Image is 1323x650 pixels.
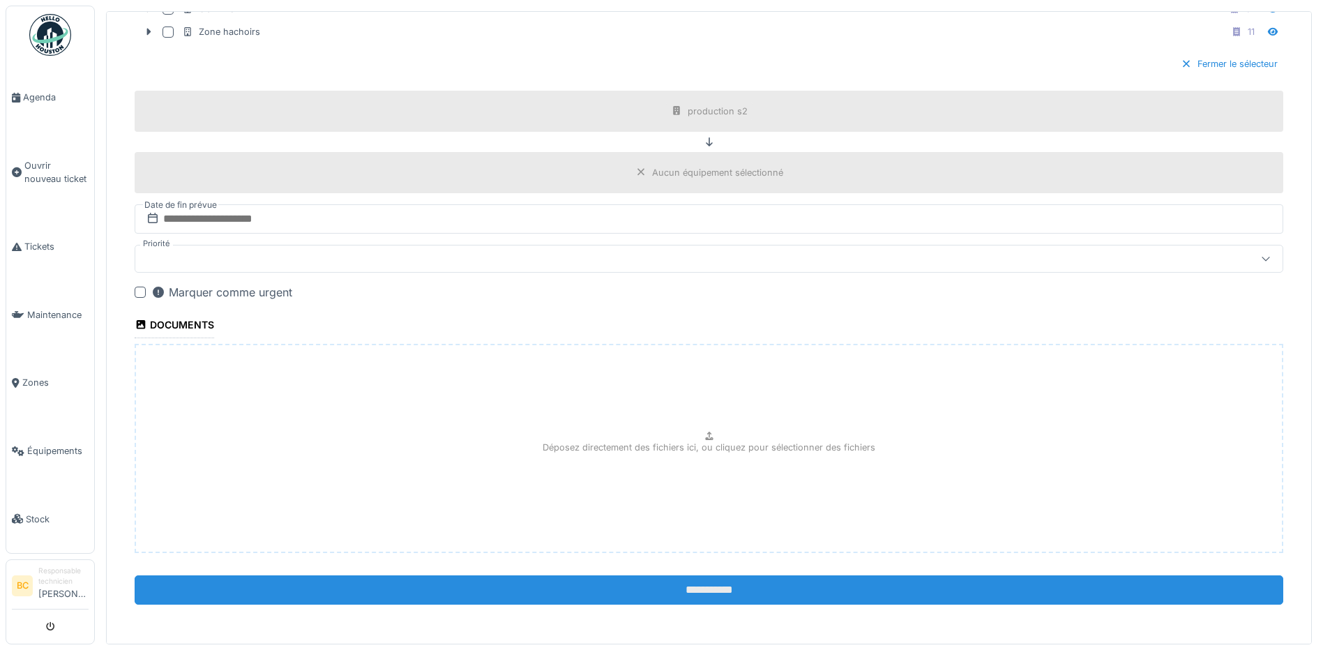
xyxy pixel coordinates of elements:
[1175,54,1283,73] div: Fermer le sélecteur
[6,485,94,553] a: Stock
[6,63,94,132] a: Agenda
[151,284,292,301] div: Marquer comme urgent
[26,513,89,526] span: Stock
[27,308,89,322] span: Maintenance
[12,566,89,610] a: BC Responsable technicien[PERSON_NAME]
[543,441,875,454] p: Déposez directement des fichiers ici, ou cliquez pour sélectionner des fichiers
[182,25,260,38] div: Zone hachoirs
[6,349,94,417] a: Zones
[688,105,748,118] div: production s2
[29,14,71,56] img: Badge_color-CXgf-gQk.svg
[6,132,94,213] a: Ouvrir nouveau ticket
[6,281,94,349] a: Maintenance
[22,376,89,389] span: Zones
[6,213,94,281] a: Tickets
[1248,25,1255,38] div: 11
[12,575,33,596] li: BC
[24,159,89,186] span: Ouvrir nouveau ticket
[38,566,89,587] div: Responsable technicien
[24,240,89,253] span: Tickets
[140,238,173,250] label: Priorité
[6,417,94,485] a: Équipements
[23,91,89,104] span: Agenda
[27,444,89,458] span: Équipements
[135,315,214,338] div: Documents
[652,166,783,179] div: Aucun équipement sélectionné
[143,197,218,213] label: Date de fin prévue
[38,566,89,606] li: [PERSON_NAME]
